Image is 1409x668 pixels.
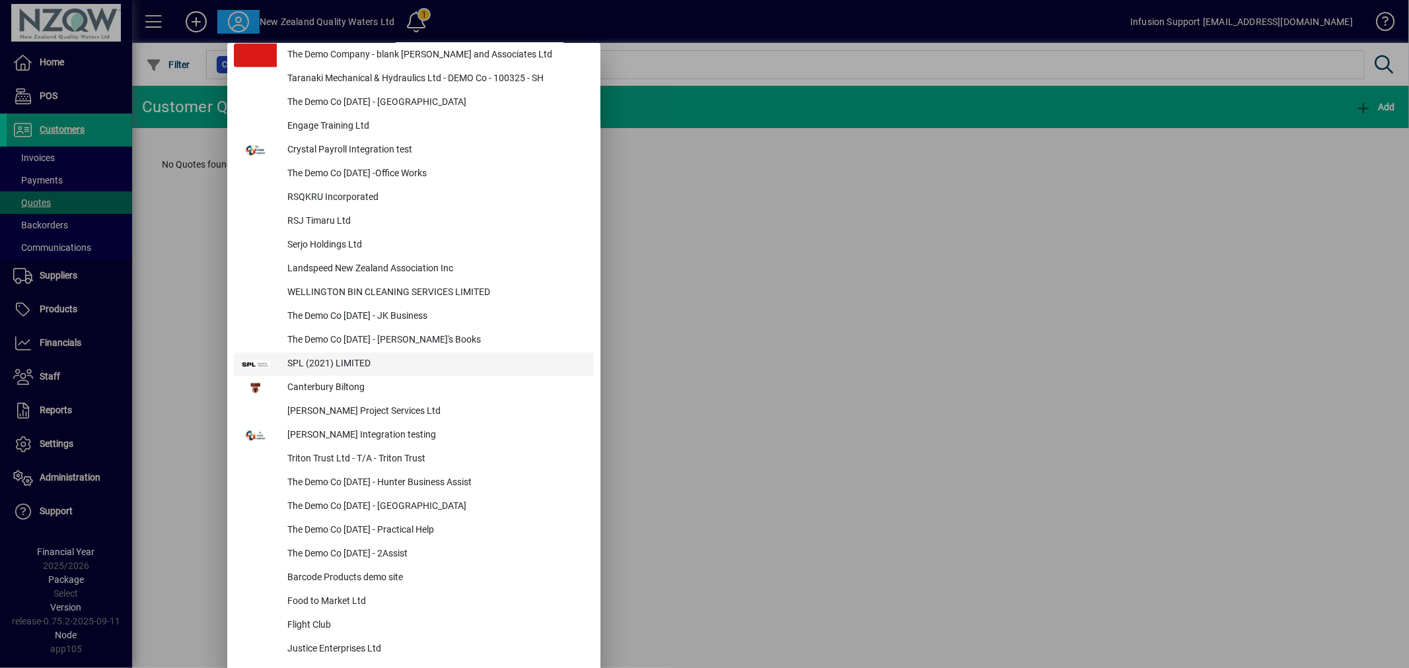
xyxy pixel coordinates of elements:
div: The Demo Co [DATE] - [GEOGRAPHIC_DATA] [277,495,594,519]
button: [PERSON_NAME] Project Services Ltd [234,400,594,424]
div: Engage Training Ltd [277,115,594,139]
div: The Demo Co [DATE] -Office Works [277,162,594,186]
button: Barcode Products demo site [234,566,594,590]
button: Food to Market Ltd [234,590,594,614]
button: The Demo Co [DATE] - [GEOGRAPHIC_DATA] [234,495,594,519]
div: SPL (2021) LIMITED [277,352,594,376]
button: The Demo Co [DATE] - [PERSON_NAME]'s Books [234,329,594,352]
div: The Demo Co [DATE] - Hunter Business Assist [277,471,594,495]
button: The Demo Co [DATE] - [GEOGRAPHIC_DATA] [234,91,594,115]
button: Serjo Holdings Ltd [234,234,594,257]
div: Landspeed New Zealand Association Inc [277,257,594,281]
button: SPL (2021) LIMITED [234,352,594,376]
div: The Demo Co [DATE] - 2Assist [277,543,594,566]
button: Justice Enterprises Ltd [234,638,594,661]
div: [PERSON_NAME] Integration testing [277,424,594,448]
div: The Demo Co [DATE] - JK Business [277,305,594,329]
div: Barcode Products demo site [277,566,594,590]
button: The Demo Co [DATE] - JK Business [234,305,594,329]
div: Justice Enterprises Ltd [277,638,594,661]
div: The Demo Company - blank [PERSON_NAME] and Associates Ltd [277,44,594,67]
div: Triton Trust Ltd - T/A - Triton Trust [277,448,594,471]
div: The Demo Co [DATE] - Practical Help [277,519,594,543]
div: Flight Club [277,614,594,638]
button: The Demo Co [DATE] - Practical Help [234,519,594,543]
button: The Demo Co [DATE] - Hunter Business Assist [234,471,594,495]
div: Serjo Holdings Ltd [277,234,594,257]
div: [PERSON_NAME] Project Services Ltd [277,400,594,424]
button: Engage Training Ltd [234,115,594,139]
button: Taranaki Mechanical & Hydraulics Ltd - DEMO Co - 100325 - SH [234,67,594,91]
button: WELLINGTON BIN CLEANING SERVICES LIMITED [234,281,594,305]
button: The Demo Co [DATE] -Office Works [234,162,594,186]
button: Landspeed New Zealand Association Inc [234,257,594,281]
div: Crystal Payroll Integration test [277,139,594,162]
div: WELLINGTON BIN CLEANING SERVICES LIMITED [277,281,594,305]
button: Triton Trust Ltd - T/A - Triton Trust [234,448,594,471]
div: Food to Market Ltd [277,590,594,614]
button: Canterbury Biltong [234,376,594,400]
div: RSQKRU Incorporated [277,186,594,210]
div: Canterbury Biltong [277,376,594,400]
div: Taranaki Mechanical & Hydraulics Ltd - DEMO Co - 100325 - SH [277,67,594,91]
div: RSJ Timaru Ltd [277,210,594,234]
button: RSQKRU Incorporated [234,186,594,210]
div: The Demo Co [DATE] - [PERSON_NAME]'s Books [277,329,594,352]
button: The Demo Company - blank [PERSON_NAME] and Associates Ltd [234,44,594,67]
div: The Demo Co [DATE] - [GEOGRAPHIC_DATA] [277,91,594,115]
button: The Demo Co [DATE] - 2Assist [234,543,594,566]
button: RSJ Timaru Ltd [234,210,594,234]
button: [PERSON_NAME] Integration testing [234,424,594,448]
button: Flight Club [234,614,594,638]
button: Crystal Payroll Integration test [234,139,594,162]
